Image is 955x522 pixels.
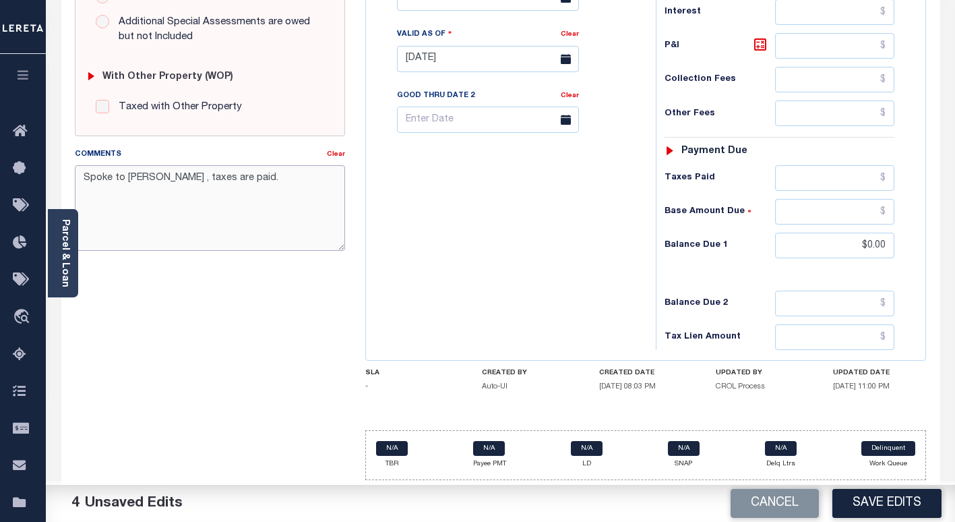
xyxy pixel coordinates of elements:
[731,489,819,518] button: Cancel
[112,15,324,45] label: Additional Special Assessments are owed but not Included
[571,441,603,456] a: N/A
[775,165,894,191] input: $
[775,233,894,258] input: $
[665,206,775,217] h6: Base Amount Due
[665,7,775,18] h6: Interest
[397,28,452,40] label: Valid as Of
[861,441,915,456] a: Delinquent
[71,496,80,511] span: 4
[665,298,775,309] h6: Balance Due 2
[775,291,894,316] input: $
[376,459,408,469] p: TBR
[668,459,700,469] p: SNAP
[112,100,242,115] label: Taxed with Other Property
[365,383,368,390] span: -
[102,71,233,83] h6: with Other Property (WOP)
[473,441,505,456] a: N/A
[665,332,775,343] h6: Tax Lien Amount
[681,146,747,157] h6: Payment due
[775,324,894,350] input: $
[665,36,775,55] h6: P&I
[599,382,693,391] h5: [DATE] 08:03 PM
[376,441,408,456] a: N/A
[716,382,809,391] h5: CROL Process
[85,496,183,511] span: Unsaved Edits
[482,369,576,377] h4: CREATED BY
[833,382,927,391] h5: [DATE] 11:00 PM
[75,149,121,161] label: Comments
[716,369,809,377] h4: UPDATED BY
[397,46,579,72] input: Enter Date
[665,74,775,85] h6: Collection Fees
[832,489,942,518] button: Save Edits
[775,67,894,92] input: $
[397,107,579,133] input: Enter Date
[397,90,474,102] label: Good Thru Date 2
[765,441,797,456] a: N/A
[561,92,579,99] a: Clear
[365,369,459,377] h4: SLA
[665,109,775,119] h6: Other Fees
[482,382,576,391] h5: Auto-UI
[861,459,915,469] p: Work Queue
[775,33,894,59] input: $
[668,441,700,456] a: N/A
[775,100,894,126] input: $
[473,459,506,469] p: Payee PMT
[665,240,775,251] h6: Balance Due 1
[833,369,927,377] h4: UPDATED DATE
[599,369,693,377] h4: CREATED DATE
[60,219,69,287] a: Parcel & Loan
[775,199,894,225] input: $
[13,309,34,326] i: travel_explore
[571,459,603,469] p: LD
[561,31,579,38] a: Clear
[665,173,775,183] h6: Taxes Paid
[327,151,345,158] a: Clear
[765,459,797,469] p: Delq Ltrs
